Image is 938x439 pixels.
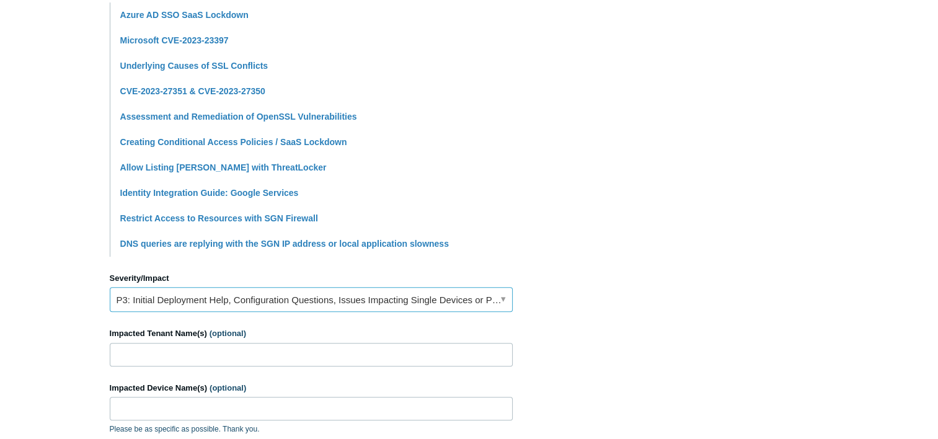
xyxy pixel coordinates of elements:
a: Creating Conditional Access Policies / SaaS Lockdown [120,137,347,147]
a: Allow Listing [PERSON_NAME] with ThreatLocker [120,162,327,172]
a: CVE-2023-27351 & CVE-2023-27350 [120,86,265,96]
a: Azure AD SSO SaaS Lockdown [120,10,249,20]
a: Identity Integration Guide: Google Services [120,188,299,198]
label: Severity/Impact [110,272,513,285]
a: DNS queries are replying with the SGN IP address or local application slowness [120,239,449,249]
label: Impacted Device Name(s) [110,382,513,394]
span: (optional) [210,329,246,338]
a: Underlying Causes of SSL Conflicts [120,61,268,71]
a: P3: Initial Deployment Help, Configuration Questions, Issues Impacting Single Devices or Past Out... [110,287,513,312]
a: Restrict Access to Resources with SGN Firewall [120,213,318,223]
a: Microsoft CVE-2023-23397 [120,35,229,45]
label: Impacted Tenant Name(s) [110,327,513,340]
p: Please be as specific as possible. Thank you. [110,423,513,435]
span: (optional) [210,383,246,392]
a: Assessment and Remediation of OpenSSL Vulnerabilities [120,112,357,122]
